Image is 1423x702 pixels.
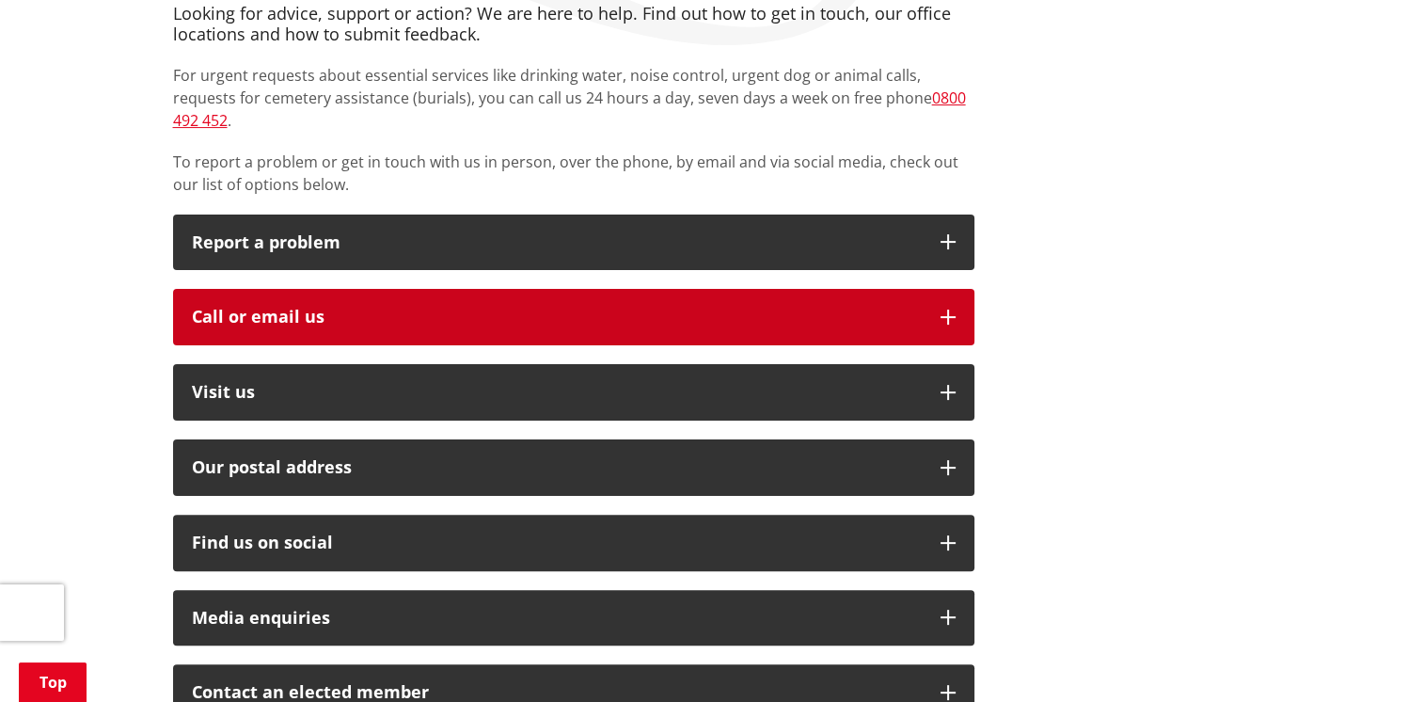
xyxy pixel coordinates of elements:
button: Visit us [173,364,974,421]
div: Find us on social [192,534,922,552]
button: Call or email us [173,289,974,345]
iframe: Messenger Launcher [1336,623,1404,691]
div: Media enquiries [192,609,922,628]
a: 0800 492 452 [173,88,966,131]
h2: Our postal address [192,458,922,477]
button: Report a problem [173,215,974,271]
button: Media enquiries [173,590,974,646]
button: Our postal address [173,439,974,496]
p: Contact an elected member [192,683,922,702]
div: Call or email us [192,308,922,327]
p: To report a problem or get in touch with us in person, over the phone, by email and via social me... [173,151,974,196]
p: Report a problem [192,233,922,252]
p: Visit us [192,383,922,402]
button: Find us on social [173,515,974,571]
h4: Looking for advice, support or action? We are here to help. Find out how to get in touch, our off... [173,4,974,44]
a: Top [19,662,87,702]
p: For urgent requests about essential services like drinking water, noise control, urgent dog or an... [173,64,974,132]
